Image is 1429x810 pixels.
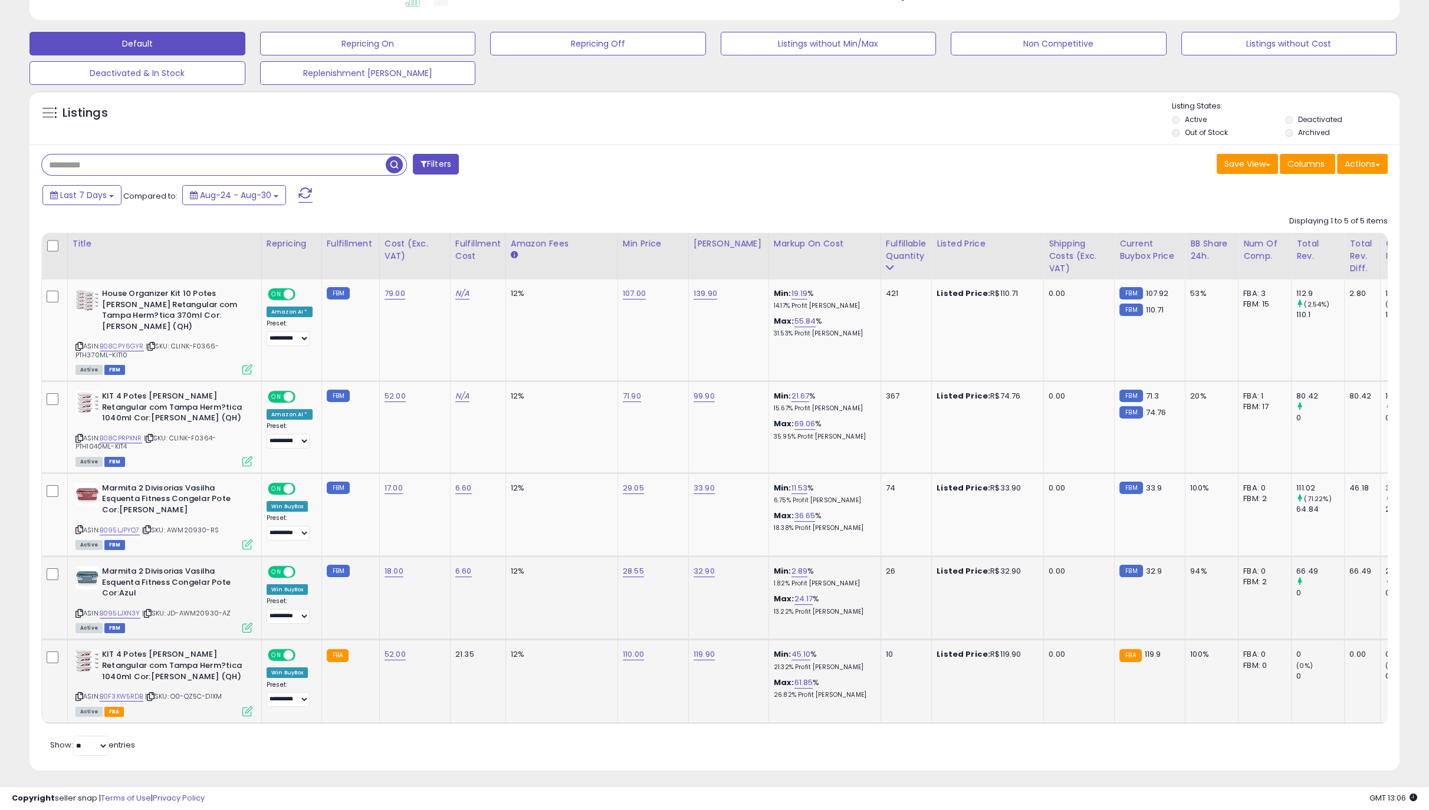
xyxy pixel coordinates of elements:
[1243,299,1282,309] div: FBM: 15
[102,288,245,335] b: House Organizer Kit 10 Potes [PERSON_NAME] Retangular com Tampa Herm?tica 370ml Cor:[PERSON_NAME]...
[623,390,641,402] a: 71.90
[142,525,219,535] span: | SKU: AWM20930-RS
[774,691,872,699] p: 26.82% Profit [PERSON_NAME]
[267,584,308,595] div: Win BuyBox
[774,238,876,250] div: Markup on Cost
[774,524,872,532] p: 18.38% Profit [PERSON_NAME]
[886,238,927,262] div: Fulfillable Quantity
[260,32,476,55] button: Repricing On
[1185,114,1207,124] label: Active
[385,238,445,262] div: Cost (Exc. VAT)
[104,623,126,633] span: FBM
[774,510,794,521] b: Max:
[1243,391,1282,401] div: FBA: 1
[145,692,222,701] span: | SKU: O0-QZ5C-DIXM
[774,288,791,299] b: Min:
[327,287,350,299] small: FBM
[937,238,1039,250] div: Listed Price
[774,418,794,429] b: Max:
[1243,660,1282,671] div: FBM: 0
[774,677,872,699] div: %
[774,649,872,671] div: %
[1172,101,1400,112] p: Listing States:
[75,483,252,548] div: ASIN:
[385,482,403,494] a: 17.00
[1243,649,1282,660] div: FBA: 0
[511,649,609,660] div: 12%
[73,238,257,250] div: Title
[123,190,178,202] span: Compared to:
[1119,304,1142,316] small: FBM
[267,238,317,250] div: Repricing
[1146,288,1169,299] span: 107.92
[269,650,284,660] span: ON
[774,391,872,413] div: %
[774,496,872,505] p: 6.75% Profit [PERSON_NAME]
[100,433,142,443] a: B08CPRPXNR
[102,649,245,685] b: KIT 4 Potes [PERSON_NAME] Retangular com Tampa Herm?tica 1040ml Cor:[PERSON_NAME] (QH)
[886,649,922,660] div: 10
[623,288,646,299] a: 107.00
[511,391,609,401] div: 12%
[1337,154,1388,174] button: Actions
[102,391,245,427] b: KIT 4 Potes [PERSON_NAME] Retangular com Tampa Herm?tica 1040ml Cor:[PERSON_NAME] (QH)
[102,483,245,519] b: Marmita 2 Divisorias Vasilha Esquenta Fitness Congelar Pote Cor:[PERSON_NAME]
[937,648,990,660] b: Listed Price:
[1296,671,1344,681] div: 0
[623,482,644,494] a: 29.05
[1190,566,1229,577] div: 94%
[1385,299,1402,309] small: (0%)
[104,707,124,717] span: FBA
[623,238,684,250] div: Min Price
[490,32,706,55] button: Repricing Off
[100,341,144,351] a: B08CPY6GYR
[623,565,644,577] a: 28.55
[1304,494,1331,503] small: (71.22%)
[774,579,872,588] p: 1.82% Profit [PERSON_NAME]
[42,185,121,205] button: Last 7 Days
[75,623,103,633] span: All listings currently available for purchase on Amazon
[794,510,816,522] a: 36.65
[75,288,99,312] img: 51WYT-l7JzL._SL40_.jpg
[327,238,375,250] div: Fulfillment
[104,457,126,467] span: FBM
[1049,391,1105,401] div: 0.00
[937,649,1034,660] div: R$119.90
[269,289,284,299] span: ON
[774,330,872,338] p: 31.53% Profit [PERSON_NAME]
[267,501,308,512] div: Win BuyBox
[1349,566,1371,577] div: 66.49
[694,482,715,494] a: 33.90
[267,307,313,317] div: Amazon AI *
[75,649,99,672] img: 61JJm3qebWL._SL40_.jpg
[774,483,872,505] div: %
[1190,649,1229,660] div: 100%
[75,391,252,465] div: ASIN:
[1049,566,1105,577] div: 0.00
[774,648,791,660] b: Min:
[951,32,1167,55] button: Non Competitive
[1296,391,1344,401] div: 80.42
[791,390,810,402] a: 21.67
[75,566,99,590] img: 31UHIDyukOL._SL40_.jpg
[153,792,205,804] a: Privacy Policy
[794,418,816,430] a: 69.06
[104,365,126,375] span: FBM
[182,185,286,205] button: Aug-24 - Aug-30
[937,566,1034,577] div: R$32.90
[694,238,764,250] div: [PERSON_NAME]
[1349,483,1371,493] div: 46.18
[75,649,252,714] div: ASIN:
[75,566,252,631] div: ASIN:
[1296,649,1344,660] div: 0
[29,32,245,55] button: Default
[12,793,205,804] div: seller snap | |
[886,566,922,577] div: 26
[1119,406,1142,419] small: FBM
[1296,566,1344,577] div: 66.49
[267,422,313,449] div: Preset:
[267,409,313,420] div: Amazon AI *
[455,390,469,402] a: N/A
[267,320,313,346] div: Preset:
[1296,288,1344,299] div: 112.9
